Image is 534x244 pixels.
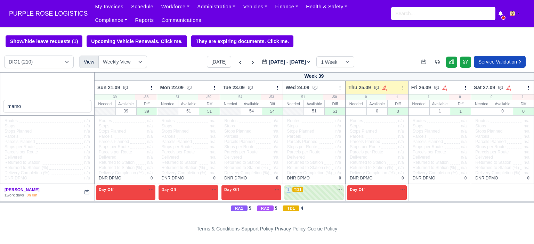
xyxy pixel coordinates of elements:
span: Parcels [224,134,238,139]
div: 51 [325,107,345,115]
span: Returned to Station (%) [224,165,268,170]
span: n/a [273,155,278,160]
span: 0 [151,176,153,180]
div: Week 39 [94,72,534,81]
span: Returned to Station [413,160,448,165]
span: Returned to Station [5,160,40,165]
span: Returned to Station [287,160,323,165]
span: DNR DPMO [287,176,310,181]
div: Needed [471,100,492,107]
span: n/a [461,124,467,128]
div: Diff [137,100,157,107]
div: Available [367,100,387,107]
a: Service Validation [474,56,526,68]
span: n/a [210,139,216,144]
div: 54 [262,107,283,115]
span: n/a [398,129,404,134]
span: n/a [84,124,90,128]
span: n/a [273,139,278,144]
span: DNR DPMO [413,176,435,181]
span: Parcels per Route [287,150,321,155]
span: n/a [398,155,404,160]
span: Parcels per Route [350,150,383,155]
span: n/a [84,176,90,180]
span: n/a [273,165,278,170]
label: [DATE] - [DATE] [262,58,311,66]
a: Terms & Conditions [197,226,240,232]
span: Stops Planned [5,129,32,134]
span: n/a [335,165,341,170]
div: Available [430,100,450,107]
div: Needed [95,100,115,107]
span: Stops per Route [287,144,317,150]
span: DNR DPMO [475,176,498,181]
span: Parcels [99,134,113,139]
span: n/a [273,124,278,128]
span: n/a [84,139,90,144]
span: n/a [461,144,467,149]
div: 0 [388,107,408,115]
a: Communications [158,14,205,27]
span: Parcels Planned [161,139,192,144]
span: 0 [527,176,529,180]
span: n/a [524,139,529,144]
span: Wed 24.09 [286,84,309,91]
div: 0 [471,94,512,100]
span: Routes [161,118,175,124]
span: n/a [335,160,341,165]
span: n/a [147,160,153,165]
span: Delivered [224,155,242,160]
span: n/a [398,139,404,144]
span: Routes [224,118,237,124]
span: Stops [224,124,235,129]
span: n/a [210,160,216,165]
span: n/a [461,139,467,144]
span: n/a [210,118,216,123]
div: 0 [492,107,513,115]
a: Privacy Policy [275,226,306,232]
a: Upcoming Vehicle Renewals. Click me. [87,35,187,47]
span: Returned to Station [350,160,386,165]
span: Delivered [413,155,430,160]
span: Parcels [287,134,301,139]
span: Stops [475,124,486,129]
span: n/a [273,160,278,165]
span: n/a [461,165,467,170]
span: Parcels [350,134,364,139]
span: Returned to Station (%) [287,165,331,170]
span: Returned to Station (%) [413,165,456,170]
span: n/a [210,165,216,170]
span: n/a [273,118,278,123]
span: n/a [524,165,529,170]
span: DNR DPMO [350,176,372,181]
div: 51 [157,94,198,100]
span: n/a [335,150,341,154]
iframe: Chat Widget [499,211,534,244]
span: n/a [273,170,278,175]
span: Stops Planned [413,129,440,134]
div: -38 [135,94,157,100]
span: n/a [147,165,153,170]
span: Returned to Station [224,160,260,165]
span: Stops Planned [350,129,377,134]
span: n/a [398,134,404,139]
span: n/a [210,129,216,134]
span: n/a [147,118,153,123]
span: Stops per Route [413,144,443,150]
span: n/a [461,160,467,165]
span: n/a [84,170,90,175]
div: 1 [386,94,408,100]
div: 1 [450,107,471,115]
span: TD1 [283,205,299,211]
span: Fri 26.09 [411,84,431,91]
span: Day Off [160,187,178,192]
span: Parcels per Route [99,150,132,155]
div: 0 [346,94,386,100]
span: Delivered [475,155,493,160]
a: PURPLE ROSE LOGISTICS [6,7,91,20]
div: 1 [512,94,534,100]
span: n/a [147,139,153,144]
div: 54 [241,107,262,115]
